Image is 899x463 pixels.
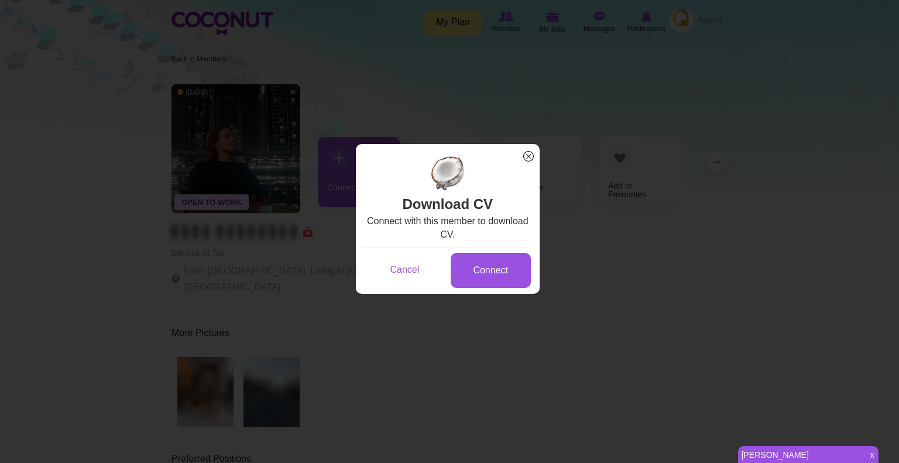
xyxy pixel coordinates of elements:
[365,253,445,287] a: Cancel
[451,253,531,289] a: Connect
[521,149,536,164] span: x
[866,447,879,463] span: x
[362,156,534,215] h2: Download CV
[738,447,863,463] a: [PERSON_NAME]
[362,215,534,242] div: Connect with this member to download CV.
